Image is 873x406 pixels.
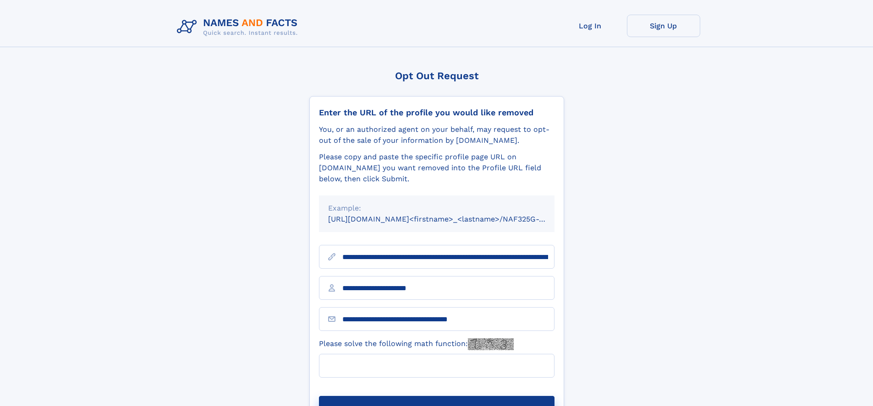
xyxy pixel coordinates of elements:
label: Please solve the following math function: [319,338,514,350]
div: Example: [328,203,545,214]
div: You, or an authorized agent on your behalf, may request to opt-out of the sale of your informatio... [319,124,555,146]
div: Please copy and paste the specific profile page URL on [DOMAIN_NAME] you want removed into the Pr... [319,152,555,184]
a: Log In [554,15,627,37]
img: Logo Names and Facts [173,15,305,39]
a: Sign Up [627,15,700,37]
small: [URL][DOMAIN_NAME]<firstname>_<lastname>/NAF325G-xxxxxxxx [328,215,572,223]
div: Opt Out Request [309,70,564,81]
div: Enter the URL of the profile you would like removed [319,108,555,118]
